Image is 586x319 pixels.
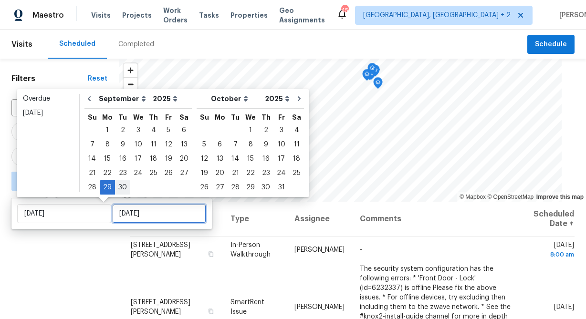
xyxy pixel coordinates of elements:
div: 31 [273,181,289,194]
div: 21 [228,166,243,180]
div: 30 [258,181,273,194]
div: Thu Oct 23 2025 [258,166,273,180]
button: Zoom out [124,77,137,91]
div: 21 [84,166,100,180]
div: 18 [146,152,161,165]
div: Tue Sep 02 2025 [115,123,130,137]
div: Mon Oct 20 2025 [212,166,228,180]
div: 22 [100,166,115,180]
span: In-Person Walkthrough [230,242,271,258]
div: Map marker [367,63,377,78]
span: Zoom out [124,78,137,91]
div: Fri Sep 12 2025 [161,137,176,152]
div: Map marker [366,68,376,83]
div: Fri Oct 10 2025 [273,137,289,152]
div: Tue Sep 23 2025 [115,166,130,180]
div: 13 [176,138,192,151]
div: Sat Oct 25 2025 [289,166,304,180]
span: Tasks [199,12,219,19]
div: [DATE] [23,108,73,118]
span: [DATE] [554,303,574,310]
div: Thu Oct 16 2025 [258,152,273,166]
span: - [360,247,362,253]
span: Work Orders [163,6,188,25]
div: 24 [130,166,146,180]
div: 23 [115,166,130,180]
div: Sun Sep 14 2025 [84,152,100,166]
div: Mon Oct 27 2025 [212,180,228,195]
div: Sat Sep 13 2025 [176,137,192,152]
div: 20 [176,152,192,165]
div: Fri Sep 19 2025 [161,152,176,166]
span: Properties [230,10,268,20]
h1: Filters [11,74,88,83]
div: Sun Oct 19 2025 [197,166,212,180]
div: Sat Oct 18 2025 [289,152,304,166]
div: 28 [228,181,243,194]
div: Wed Oct 01 2025 [243,123,258,137]
div: Thu Oct 09 2025 [258,137,273,152]
div: Thu Sep 18 2025 [146,152,161,166]
div: 7 [84,138,100,151]
th: Comments [352,202,519,237]
div: 19 [161,152,176,165]
input: Mon, Sep 28 [112,204,206,223]
div: Fri Oct 31 2025 [273,180,289,195]
div: 29 [100,181,115,194]
abbr: Tuesday [118,114,127,121]
div: 11 [146,138,161,151]
div: Fri Sep 26 2025 [161,166,176,180]
div: Tue Oct 07 2025 [228,137,243,152]
span: Schedule [535,39,567,51]
span: SmartRent Issue [230,298,264,315]
span: Projects [122,10,152,20]
div: Sun Oct 05 2025 [197,137,212,152]
div: Tue Sep 09 2025 [115,137,130,152]
div: 12 [161,138,176,151]
div: 10 [130,138,146,151]
abbr: Monday [102,114,113,121]
select: Year [262,92,292,106]
button: Schedule [527,35,575,54]
button: Zoom in [124,63,137,77]
div: 27 [212,181,228,194]
a: Improve this map [536,194,584,200]
div: Mon Sep 15 2025 [100,152,115,166]
div: 10 [273,138,289,151]
div: Map marker [365,69,375,83]
div: 25 [289,166,304,180]
div: Wed Sep 24 2025 [130,166,146,180]
div: Sat Sep 27 2025 [176,166,192,180]
span: [PERSON_NAME] [294,303,345,310]
div: Sat Sep 06 2025 [176,123,192,137]
div: 2 [258,123,273,137]
div: 19 [197,166,212,180]
canvas: Map [119,59,562,202]
div: Completed [118,40,154,49]
div: Wed Sep 03 2025 [130,123,146,137]
div: 3 [130,123,146,137]
div: 8 [100,138,115,151]
div: Wed Oct 22 2025 [243,166,258,180]
div: 14 [228,152,243,165]
a: Mapbox [460,194,486,200]
div: 1 [243,123,258,137]
div: Mon Sep 01 2025 [100,123,115,137]
div: 25 [146,166,161,180]
div: Wed Oct 15 2025 [243,152,258,166]
div: 6 [176,123,192,137]
div: Sun Sep 21 2025 [84,166,100,180]
div: 1 [100,123,115,137]
div: 2 [115,123,130,137]
abbr: Saturday [179,114,188,121]
div: Fri Oct 24 2025 [273,166,289,180]
div: Sun Oct 12 2025 [197,152,212,166]
abbr: Wednesday [245,114,256,121]
div: 20 [212,166,228,180]
span: Geo Assignments [279,6,325,25]
div: 9 [258,138,273,151]
div: 9 [115,138,130,151]
a: OpenStreetMap [487,194,534,200]
th: Scheduled Date ↑ [519,202,575,237]
div: Mon Sep 29 2025 [100,180,115,195]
